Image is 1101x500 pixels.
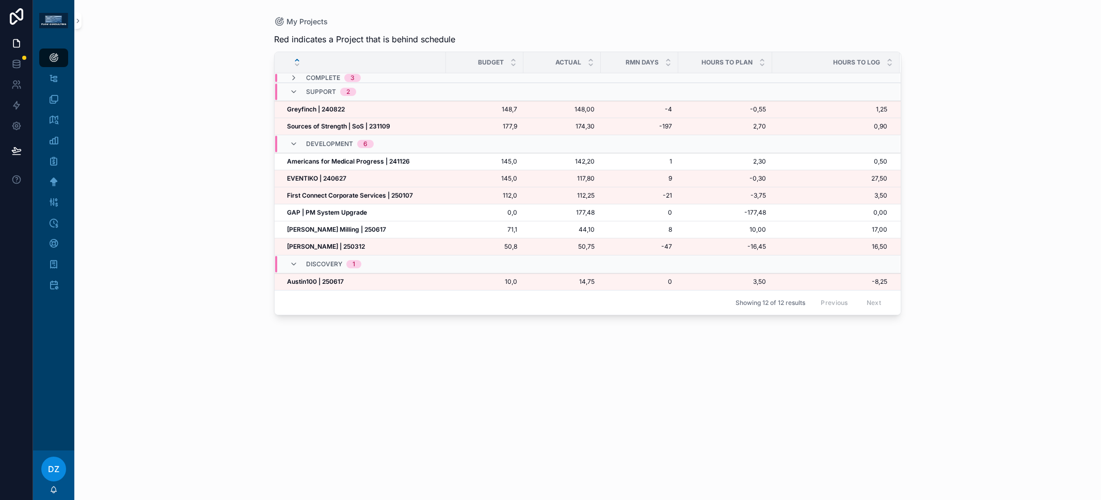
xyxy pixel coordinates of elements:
[684,191,766,200] a: -3,75
[684,225,766,234] a: 10,00
[287,122,440,131] a: Sources of Strength | SoS | 231109
[452,243,517,251] a: 50,8
[684,157,766,166] a: 2,30
[287,243,440,251] a: [PERSON_NAME] | 250312
[287,191,413,199] strong: First Connect Corporate Services | 250107
[452,105,517,114] a: 148,7
[773,174,887,183] span: 27,50
[287,157,410,165] strong: Americans for Medical Progress | 241126
[684,174,766,183] span: -0,30
[287,105,440,114] a: Greyfinch | 240822
[607,191,672,200] a: -21
[530,191,595,200] a: 112,25
[287,208,367,216] strong: GAP | PM System Upgrade
[530,157,595,166] a: 142,20
[287,174,346,182] strong: EVENTIKO | 240627
[287,278,344,285] strong: Austin100 | 250617
[607,174,672,183] a: 9
[306,260,342,268] span: Discovery
[773,122,887,131] a: 0,90
[833,58,880,67] span: Hours to Log
[684,105,766,114] a: -0,55
[363,140,368,148] div: 6
[478,58,504,67] span: Budget
[530,243,595,251] span: 50,75
[607,243,672,251] span: -47
[736,299,805,307] span: Showing 12 of 12 results
[287,243,365,250] strong: [PERSON_NAME] | 250312
[452,157,517,166] a: 145,0
[287,174,440,183] a: EVENTIKO | 240627
[607,105,672,114] a: -4
[287,225,386,233] strong: [PERSON_NAME] Milling | 250617
[684,122,766,131] a: 2,70
[684,208,766,217] a: -177,48
[530,174,595,183] a: 117,80
[773,157,887,166] a: 0,50
[530,278,595,286] a: 14,75
[607,122,672,131] span: -197
[353,260,355,268] div: 1
[306,88,336,96] span: Support
[684,278,766,286] a: 3,50
[530,122,595,131] a: 174,30
[530,208,595,217] a: 177,48
[287,122,390,130] strong: Sources of Strength | SoS | 231109
[287,225,440,234] a: [PERSON_NAME] Milling | 250617
[452,208,517,217] a: 0,0
[452,278,517,286] a: 10,0
[773,105,887,114] span: 1,25
[773,191,887,200] a: 3,50
[607,225,672,234] a: 8
[33,41,74,308] div: scrollable content
[274,17,328,27] a: My Projects
[287,105,345,113] strong: Greyfinch | 240822
[773,208,887,217] span: 0,00
[607,278,672,286] a: 0
[452,191,517,200] a: 112,0
[555,58,581,67] span: Actual
[773,278,887,286] a: -8,25
[530,225,595,234] span: 44,10
[773,225,887,234] span: 17,00
[452,225,517,234] a: 71,1
[287,157,440,166] a: Americans for Medical Progress | 241126
[287,191,440,200] a: First Connect Corporate Services | 250107
[274,33,455,45] span: Red indicates a Project that is behind schedule
[607,208,672,217] a: 0
[350,74,355,82] div: 3
[346,88,350,96] div: 2
[39,13,68,28] img: App logo
[452,122,517,131] a: 177,9
[773,243,887,251] span: 16,50
[626,58,659,67] span: RMN Days
[306,74,340,82] span: Complete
